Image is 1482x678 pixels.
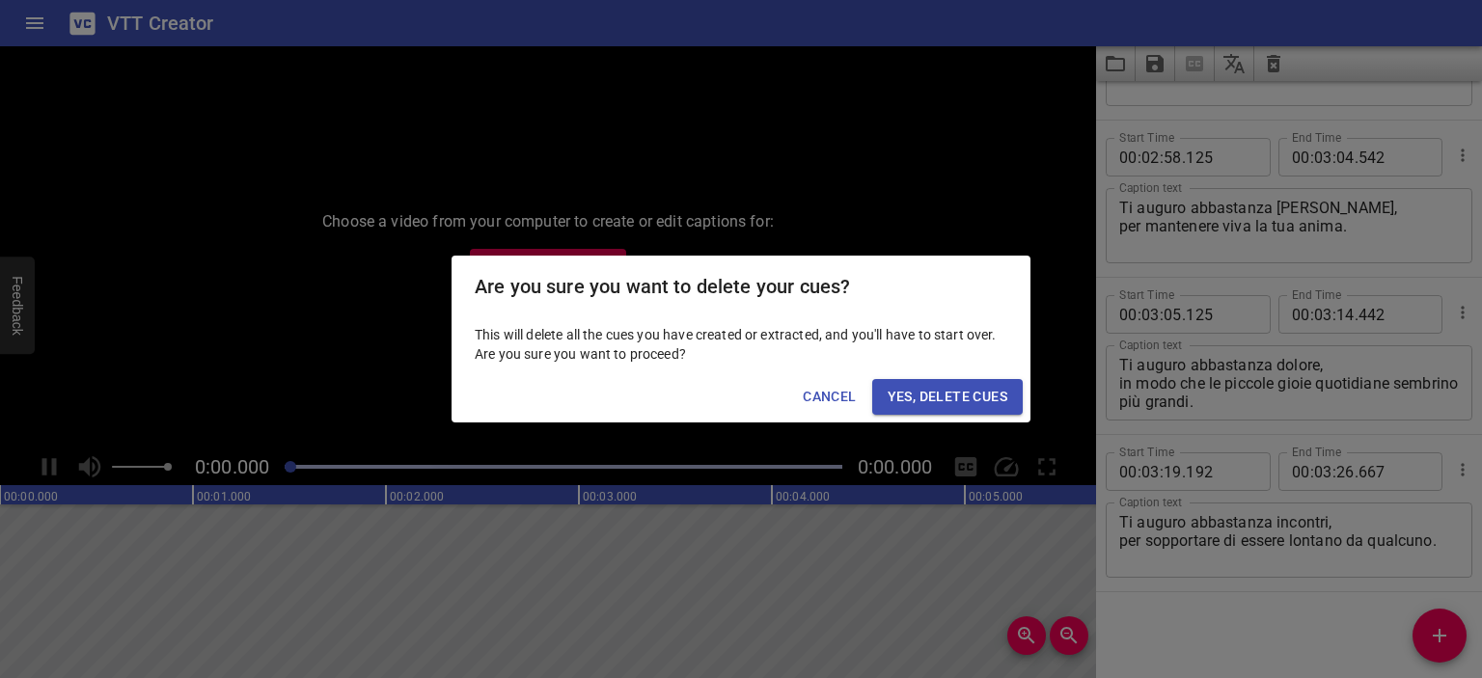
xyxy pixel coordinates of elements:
[452,317,1030,371] div: This will delete all the cues you have created or extracted, and you'll have to start over. Are y...
[475,271,1007,302] h2: Are you sure you want to delete your cues?
[795,379,864,415] button: Cancel
[872,379,1023,415] button: Yes, Delete Cues
[803,385,856,409] span: Cancel
[888,385,1007,409] span: Yes, Delete Cues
